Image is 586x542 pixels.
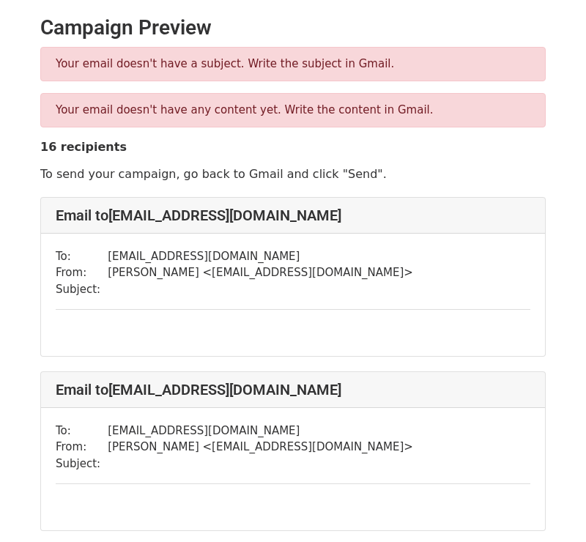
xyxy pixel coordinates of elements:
[56,423,108,439] td: To:
[108,439,413,456] td: [PERSON_NAME] < [EMAIL_ADDRESS][DOMAIN_NAME] >
[108,423,413,439] td: [EMAIL_ADDRESS][DOMAIN_NAME]
[108,264,413,281] td: [PERSON_NAME] < [EMAIL_ADDRESS][DOMAIN_NAME] >
[40,166,546,182] p: To send your campaign, go back to Gmail and click "Send".
[56,381,530,398] h4: Email to [EMAIL_ADDRESS][DOMAIN_NAME]
[108,248,413,265] td: [EMAIL_ADDRESS][DOMAIN_NAME]
[56,456,108,472] td: Subject:
[40,15,546,40] h2: Campaign Preview
[56,264,108,281] td: From:
[56,439,108,456] td: From:
[56,207,530,224] h4: Email to [EMAIL_ADDRESS][DOMAIN_NAME]
[40,140,127,154] strong: 16 recipients
[56,281,108,298] td: Subject:
[56,56,530,72] p: Your email doesn't have a subject. Write the subject in Gmail.
[56,103,530,118] p: Your email doesn't have any content yet. Write the content in Gmail.
[56,248,108,265] td: To:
